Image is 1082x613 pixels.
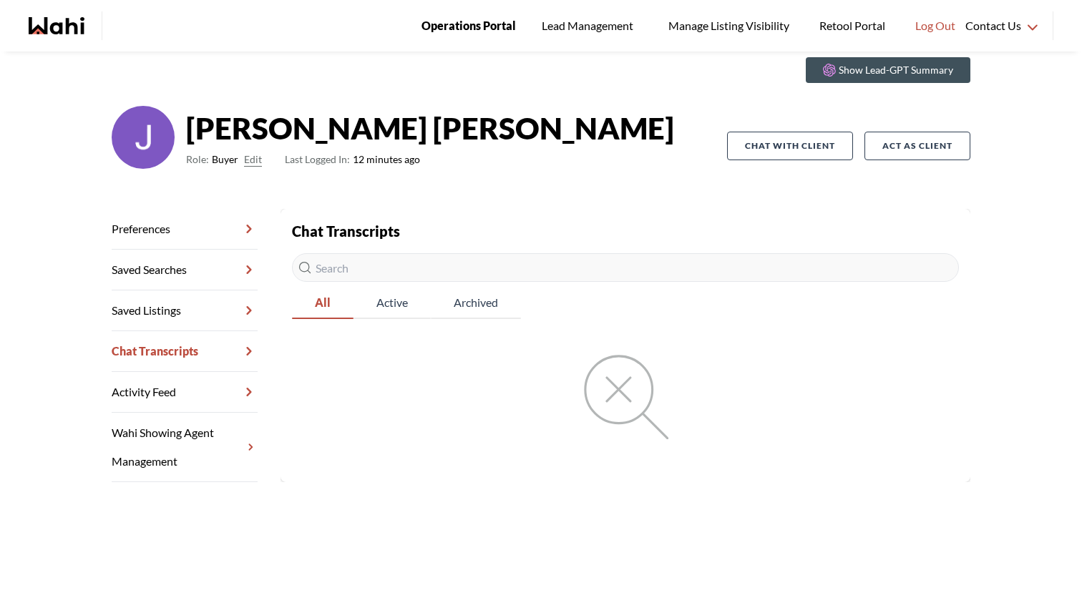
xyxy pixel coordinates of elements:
[354,288,431,319] button: Active
[112,413,258,482] a: Wahi Showing Agent Management
[864,132,970,160] button: Act as Client
[727,132,853,160] button: Chat with client
[244,151,262,168] button: Edit
[112,290,258,331] a: Saved Listings
[542,16,638,35] span: Lead Management
[292,288,354,318] span: All
[421,16,516,35] span: Operations Portal
[112,331,258,372] a: Chat Transcripts
[186,151,209,168] span: Role:
[212,151,238,168] span: Buyer
[292,288,354,319] button: All
[354,288,431,318] span: Active
[664,16,794,35] span: Manage Listing Visibility
[186,107,674,149] strong: [PERSON_NAME] [PERSON_NAME]
[292,222,400,240] strong: Chat Transcripts
[285,151,420,168] span: 12 minutes ago
[285,153,350,165] span: Last Logged In:
[806,57,970,83] button: Show Lead-GPT Summary
[819,16,890,35] span: Retool Portal
[112,209,258,250] a: Preferences
[839,63,953,77] p: Show Lead-GPT Summary
[112,250,258,290] a: Saved Searches
[431,288,521,319] button: Archived
[431,288,521,318] span: Archived
[292,253,959,282] input: Search
[915,16,955,35] span: Log Out
[112,372,258,413] a: Activity Feed
[29,17,84,34] a: Wahi homepage
[112,106,175,169] img: ACg8ocJVMRavP_gMXnQ2A0x0B7hh7c3G0mJ97FL7bXh6h_LI21QmWA8=s96-c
